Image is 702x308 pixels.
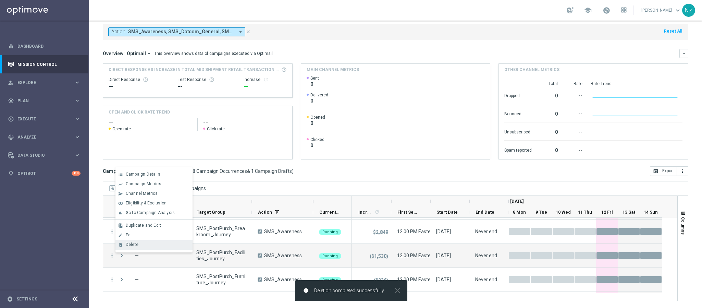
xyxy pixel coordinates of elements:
p: ($1,530) [370,253,388,259]
i: show_chart [118,182,123,187]
div: -- [566,144,582,155]
button: file_copy Duplicate and Edit [115,221,193,230]
i: bar_chart [118,211,123,215]
i: file_copy [118,223,123,228]
button: join_inner Eligibility & Exclusion [115,199,193,208]
span: Data Studio [17,153,74,157]
span: Running [322,230,338,234]
div: 0 [540,144,558,155]
div: 0 [540,126,558,137]
i: close [393,286,402,295]
div: Mission Control [8,62,81,67]
i: arrow_drop_down [237,29,244,35]
span: keyboard_arrow_down [674,7,681,14]
span: Running [322,254,338,258]
div: Direct Response [109,77,167,82]
span: 0 [310,120,325,126]
div: Unsubscribed [504,126,532,137]
span: 52 Campaign Series & 258 Campaign Occurrences [138,168,247,174]
i: keyboard_arrow_right [74,152,81,158]
span: Campaign Metrics [126,181,161,186]
i: delete_forever [118,242,123,247]
div: 0 [540,108,558,119]
span: Duplicate and Edit [126,223,161,228]
h4: Other channel metrics [504,67,559,73]
div: play_circle_outline Execute keyboard_arrow_right [8,116,81,122]
span: Increase [358,210,373,215]
div: Execute [8,116,74,122]
button: person_search Explore keyboard_arrow_right [8,80,81,85]
i: equalizer [8,43,14,49]
span: Edit [126,233,133,237]
span: Analyze [17,135,74,139]
span: Click rate [207,126,225,132]
colored-tag: Running [319,276,341,283]
div: Increase [244,77,287,82]
div: Dashboard [8,37,81,55]
button: Reset All [663,27,683,35]
button: more_vert [109,276,115,283]
span: Open rate [112,126,131,132]
span: Columns [680,217,686,235]
div: Explore [8,80,74,86]
span: Start Date [436,210,458,215]
span: Sent [310,75,319,81]
button: edit Edit [115,230,193,240]
button: keyboard_arrow_down [679,49,688,58]
span: Delete [126,242,138,247]
i: open_in_browser [653,168,658,174]
span: Plan [17,99,74,103]
span: Target Group [197,210,225,215]
div: 0 [540,90,558,100]
span: SMS_Awareness [264,228,302,235]
button: close [245,28,251,36]
div: Press SPACE to deselect this row. [103,244,352,268]
i: keyboard_arrow_right [74,134,81,140]
button: Action: SMS_Awareness, SMS_Dotcom_General, SMS_Retail_General arrow_drop_down [108,27,245,36]
span: 12 Fri [601,210,613,215]
button: more_vert [677,166,688,176]
div: Press SPACE to deselect this row. [352,244,662,268]
button: more_vert [109,228,115,235]
div: Bounced [504,108,532,119]
i: arrow_drop_down [146,50,152,57]
div: Spam reported [504,144,532,155]
button: gps_fixed Plan keyboard_arrow_right [8,98,81,104]
div: 13 Dec 2024, Friday [436,228,451,235]
p: ($236) [374,277,388,283]
i: join_inner [118,201,123,206]
span: Action [258,210,272,215]
div: Test Response [178,77,233,82]
span: A [258,253,262,258]
span: Channel Metrics [126,191,158,196]
span: Calculate column [373,208,380,216]
div: This overview shows data of campaigns executed via Optimail [154,50,273,57]
a: Optibot [17,164,72,182]
span: Execute [17,117,74,121]
p: $2,849 [373,229,388,235]
i: keyboard_arrow_right [74,79,81,86]
colored-tag: Running [319,228,341,235]
div: 13 Dec 2024, Friday [436,276,451,283]
div: -- [566,126,582,137]
span: Go to Campaign Analysis [126,210,175,215]
span: 14 Sun [644,210,658,215]
span: SMS_PostPurch_Breakroom_Journey [196,225,246,238]
i: settings [7,296,13,302]
div: Plan [8,98,74,104]
multiple-options-button: Export to CSV [650,168,688,174]
div: +10 [72,171,81,176]
button: track_changes Analyze keyboard_arrow_right [8,134,81,140]
h3: Campaign List [103,168,294,174]
i: list [118,172,123,177]
span: SMS_PostPurch_Furniture_Journey [196,273,246,286]
button: open_in_browser Export [650,166,677,176]
span: Eligibility & Exclusion [126,201,167,205]
i: play_circle_outline [8,116,14,122]
div: Mission Control [8,55,81,73]
i: track_changes [8,134,14,140]
button: Data Studio keyboard_arrow_right [8,153,81,158]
